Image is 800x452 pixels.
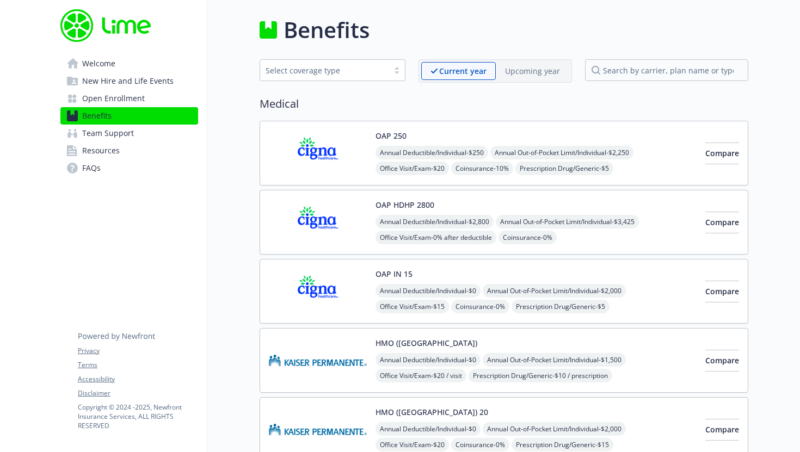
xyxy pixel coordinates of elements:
[496,215,639,228] span: Annual Out-of-Pocket Limit/Individual - $3,425
[705,350,739,371] button: Compare
[269,337,367,383] img: Kaiser Permanente Insurance Company carrier logo
[376,215,494,228] span: Annual Deductible/Individual - $2,800
[483,284,626,298] span: Annual Out-of-Pocket Limit/Individual - $2,000
[60,159,198,177] a: FAQs
[451,438,509,451] span: Coinsurance - 0%
[705,355,739,366] span: Compare
[490,146,633,159] span: Annual Out-of-Pocket Limit/Individual - $2,250
[376,284,481,298] span: Annual Deductible/Individual - $0
[376,369,466,382] span: Office Visit/Exam - $20 / visit
[78,403,198,430] p: Copyright © 2024 - 2025 , Newfront Insurance Services, ALL RIGHTS RESERVED
[82,142,120,159] span: Resources
[78,360,198,370] a: Terms
[451,300,509,313] span: Coinsurance - 0%
[376,199,434,210] button: OAP HDHP 2800
[705,281,739,302] button: Compare
[82,107,112,125] span: Benefits
[451,162,513,175] span: Coinsurance - 10%
[82,159,101,177] span: FAQs
[705,424,739,435] span: Compare
[60,72,198,90] a: New Hire and Life Events
[269,199,367,245] img: CIGNA carrier logo
[78,346,198,356] a: Privacy
[269,130,367,176] img: CIGNA carrier logo
[512,438,613,451] span: Prescription Drug/Generic - $15
[705,419,739,441] button: Compare
[60,125,198,142] a: Team Support
[585,59,748,81] input: search by carrier, plan name or type
[260,96,748,112] h2: Medical
[515,162,613,175] span: Prescription Drug/Generic - $5
[376,162,449,175] span: Office Visit/Exam - $20
[705,286,739,296] span: Compare
[82,90,145,107] span: Open Enrollment
[705,148,739,158] span: Compare
[78,388,198,398] a: Disclaimer
[60,55,198,72] a: Welcome
[705,143,739,164] button: Compare
[376,231,496,244] span: Office Visit/Exam - 0% after deductible
[376,422,481,436] span: Annual Deductible/Individual - $0
[439,65,487,77] p: Current year
[376,438,449,451] span: Office Visit/Exam - $20
[78,374,198,384] a: Accessibility
[82,72,174,90] span: New Hire and Life Events
[705,217,739,227] span: Compare
[82,125,134,142] span: Team Support
[284,14,370,46] h1: Benefits
[60,90,198,107] a: Open Enrollment
[376,406,488,418] button: HMO ([GEOGRAPHIC_DATA]) 20
[60,107,198,125] a: Benefits
[376,337,477,349] button: HMO ([GEOGRAPHIC_DATA])
[60,142,198,159] a: Resources
[512,300,610,313] span: Prescription Drug/Generic - $5
[266,65,383,76] div: Select coverage type
[269,268,367,314] img: CIGNA carrier logo
[483,353,626,367] span: Annual Out-of-Pocket Limit/Individual - $1,500
[705,212,739,233] button: Compare
[483,422,626,436] span: Annual Out-of-Pocket Limit/Individual - $2,000
[376,353,481,367] span: Annual Deductible/Individual - $0
[376,130,407,141] button: OAP 250
[505,65,560,77] p: Upcoming year
[376,300,449,313] span: Office Visit/Exam - $15
[376,146,488,159] span: Annual Deductible/Individual - $250
[376,268,413,280] button: OAP IN 15
[469,369,612,382] span: Prescription Drug/Generic - $10 / prescription
[82,55,115,72] span: Welcome
[499,231,557,244] span: Coinsurance - 0%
